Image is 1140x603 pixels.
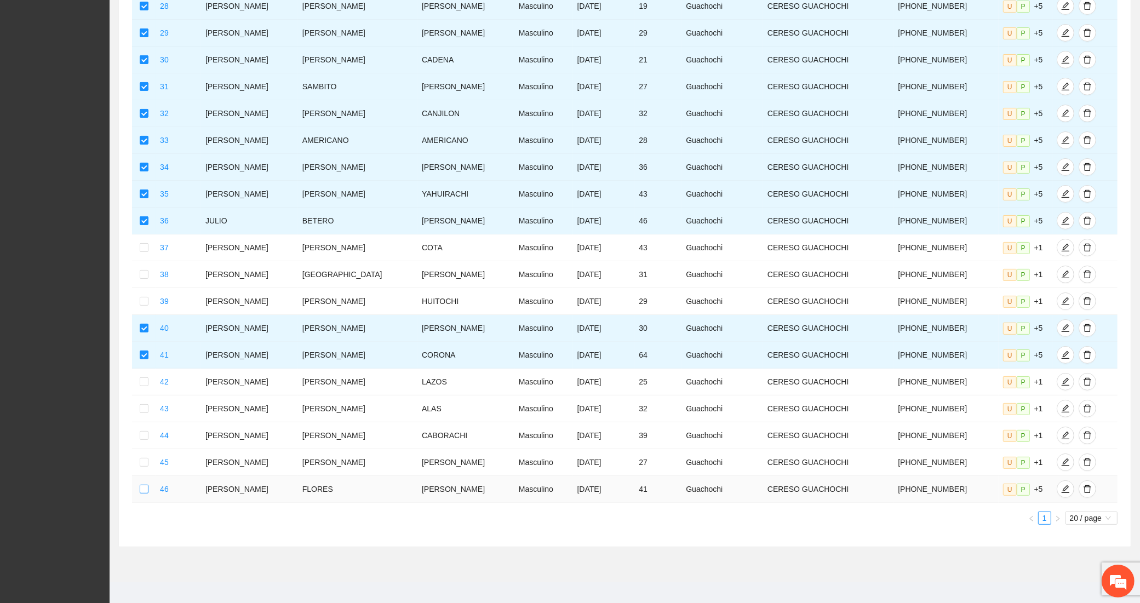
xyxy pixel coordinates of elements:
[1057,319,1074,337] button: edit
[1079,351,1096,359] span: delete
[1079,292,1096,310] button: delete
[417,342,514,369] td: CORONA
[298,100,417,127] td: [PERSON_NAME]
[681,288,763,315] td: Guachochi
[1057,78,1074,95] button: edit
[763,127,893,154] td: CERESO GUACHOCHI
[681,47,763,73] td: Guachochi
[160,2,169,10] a: 28
[999,288,1052,315] td: +1
[1057,485,1074,493] span: edit
[1003,269,1017,281] span: U
[1057,431,1074,440] span: edit
[763,154,893,181] td: CERESO GUACHOCHI
[1057,453,1074,471] button: edit
[160,82,169,91] a: 31
[1079,485,1096,493] span: delete
[1079,189,1096,198] span: delete
[1079,324,1096,332] span: delete
[417,208,514,234] td: [PERSON_NAME]
[999,342,1052,369] td: +5
[1003,135,1017,147] span: U
[201,261,298,288] td: [PERSON_NAME]
[893,395,999,422] td: [PHONE_NUMBER]
[1003,162,1017,174] span: U
[514,20,573,47] td: Masculino
[1057,189,1074,198] span: edit
[1003,403,1017,415] span: U
[298,315,417,342] td: [PERSON_NAME]
[160,109,169,118] a: 32
[999,47,1052,73] td: +5
[201,154,298,181] td: [PERSON_NAME]
[573,315,635,342] td: [DATE]
[1057,480,1074,498] button: edit
[634,181,681,208] td: 43
[298,261,417,288] td: [GEOGRAPHIC_DATA]
[634,261,681,288] td: 31
[1017,323,1030,335] span: P
[57,56,184,70] div: Chatee con nosotros ahora
[1057,216,1074,225] span: edit
[1003,296,1017,308] span: U
[298,73,417,100] td: SAMBITO
[1057,105,1074,122] button: edit
[681,20,763,47] td: Guachochi
[1057,28,1074,37] span: edit
[1017,27,1030,39] span: P
[1017,349,1030,361] span: P
[634,342,681,369] td: 64
[1079,82,1096,91] span: delete
[298,154,417,181] td: [PERSON_NAME]
[893,315,999,342] td: [PHONE_NUMBER]
[1057,55,1074,64] span: edit
[1057,266,1074,283] button: edit
[1065,512,1118,525] div: Page Size
[1079,212,1096,229] button: delete
[763,342,893,369] td: CERESO GUACHOCHI
[681,234,763,261] td: Guachochi
[1017,242,1030,254] span: P
[1079,243,1096,252] span: delete
[1079,131,1096,149] button: delete
[1057,373,1074,390] button: edit
[763,315,893,342] td: CERESO GUACHOCHI
[893,181,999,208] td: [PHONE_NUMBER]
[1057,82,1074,91] span: edit
[1057,377,1074,386] span: edit
[1017,81,1030,93] span: P
[1079,24,1096,42] button: delete
[573,234,635,261] td: [DATE]
[298,422,417,449] td: [PERSON_NAME]
[514,73,573,100] td: Masculino
[573,369,635,395] td: [DATE]
[573,47,635,73] td: [DATE]
[417,73,514,100] td: [PERSON_NAME]
[417,127,514,154] td: AMERICANO
[681,261,763,288] td: Guachochi
[160,485,169,493] a: 46
[160,324,169,332] a: 40
[160,431,169,440] a: 44
[681,342,763,369] td: Guachochi
[1057,131,1074,149] button: edit
[763,20,893,47] td: CERESO GUACHOCHI
[1017,269,1030,281] span: P
[893,154,999,181] td: [PHONE_NUMBER]
[514,234,573,261] td: Masculino
[893,47,999,73] td: [PHONE_NUMBER]
[573,261,635,288] td: [DATE]
[893,234,999,261] td: [PHONE_NUMBER]
[763,288,893,315] td: CERESO GUACHOCHI
[999,127,1052,154] td: +5
[417,234,514,261] td: COTA
[514,100,573,127] td: Masculino
[999,261,1052,288] td: +1
[999,73,1052,100] td: +5
[1079,109,1096,118] span: delete
[1079,319,1096,337] button: delete
[201,20,298,47] td: [PERSON_NAME]
[298,20,417,47] td: [PERSON_NAME]
[1070,512,1113,524] span: 20 / page
[1017,135,1030,147] span: P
